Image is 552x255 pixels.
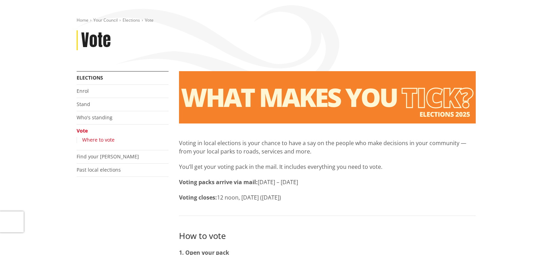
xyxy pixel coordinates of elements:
[82,136,115,143] a: Where to vote
[77,88,89,94] a: Enrol
[123,17,140,23] a: Elections
[77,17,88,23] a: Home
[77,114,112,121] a: Who's standing
[77,17,476,23] nav: breadcrumb
[520,226,545,251] iframe: Messenger Launcher
[179,178,476,186] p: [DATE] – [DATE]
[179,194,217,201] strong: Voting closes:
[81,30,111,51] h1: Vote
[179,71,476,123] img: Vote banner
[179,139,476,156] p: Voting in local elections is your chance to have a say on the people who make decisions in your c...
[93,17,118,23] a: Your Council
[179,178,258,186] strong: Voting packs arrive via mail:
[77,101,90,107] a: Stand
[77,127,88,134] a: Vote
[77,166,121,173] a: Past local elections
[77,74,103,81] a: Elections
[77,153,139,160] a: Find your [PERSON_NAME]
[179,230,476,241] h3: How to vote
[217,194,281,201] span: 12 noon, [DATE] ([DATE])
[179,163,476,171] p: You’ll get your voting pack in the mail. It includes everything you need to vote.
[145,17,154,23] span: Vote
